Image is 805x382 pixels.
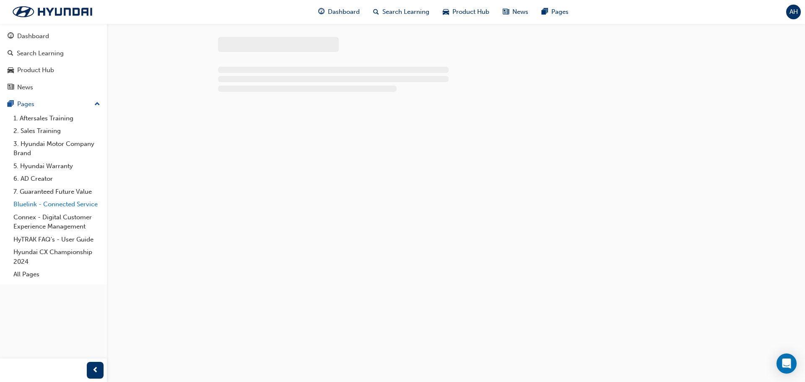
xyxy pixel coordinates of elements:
[789,7,798,17] span: AH
[8,84,14,91] span: news-icon
[10,211,104,233] a: Connex - Digital Customer Experience Management
[3,29,104,44] a: Dashboard
[3,46,104,61] a: Search Learning
[10,268,104,281] a: All Pages
[452,7,489,17] span: Product Hub
[10,172,104,185] a: 6. AD Creator
[328,7,360,17] span: Dashboard
[786,5,801,19] button: AH
[17,99,34,109] div: Pages
[312,3,366,21] a: guage-iconDashboard
[8,67,14,74] span: car-icon
[3,27,104,96] button: DashboardSearch LearningProduct HubNews
[535,3,575,21] a: pages-iconPages
[4,3,101,21] img: Trak
[3,62,104,78] a: Product Hub
[17,65,54,75] div: Product Hub
[10,125,104,138] a: 2. Sales Training
[17,31,49,41] div: Dashboard
[10,198,104,211] a: Bluelink - Connected Service
[92,365,99,376] span: prev-icon
[10,160,104,173] a: 5. Hyundai Warranty
[443,7,449,17] span: car-icon
[8,50,13,57] span: search-icon
[10,138,104,160] a: 3. Hyundai Motor Company Brand
[3,96,104,112] button: Pages
[8,101,14,108] span: pages-icon
[776,353,797,374] div: Open Intercom Messenger
[496,3,535,21] a: news-iconNews
[10,233,104,246] a: HyTRAK FAQ's - User Guide
[10,112,104,125] a: 1. Aftersales Training
[17,49,64,58] div: Search Learning
[503,7,509,17] span: news-icon
[3,80,104,95] a: News
[373,7,379,17] span: search-icon
[436,3,496,21] a: car-iconProduct Hub
[366,3,436,21] a: search-iconSearch Learning
[512,7,528,17] span: News
[94,99,100,110] span: up-icon
[10,246,104,268] a: Hyundai CX Championship 2024
[382,7,429,17] span: Search Learning
[318,7,325,17] span: guage-icon
[10,185,104,198] a: 7. Guaranteed Future Value
[542,7,548,17] span: pages-icon
[8,33,14,40] span: guage-icon
[17,83,33,92] div: News
[551,7,569,17] span: Pages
